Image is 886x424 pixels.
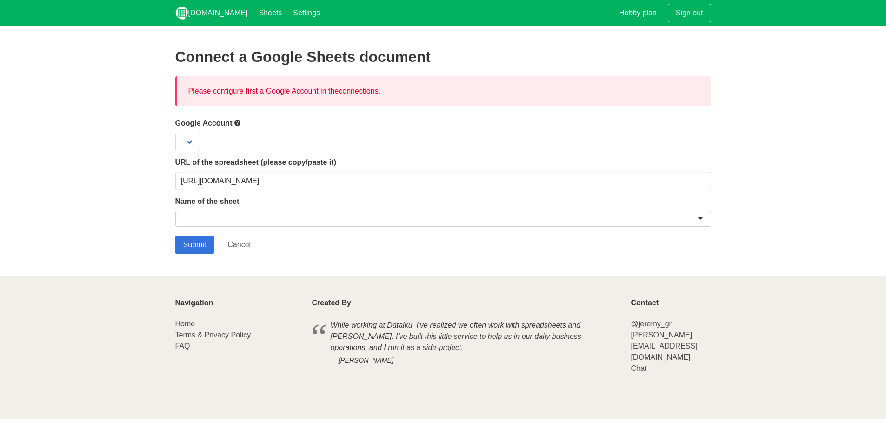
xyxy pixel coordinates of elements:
[175,331,251,339] a: Terms & Privacy Policy
[631,331,697,361] a: [PERSON_NAME][EMAIL_ADDRESS][DOMAIN_NAME]
[331,356,601,366] cite: [PERSON_NAME]
[175,320,195,328] a: Home
[339,87,378,95] a: connections
[631,320,671,328] a: @jeremy_gr
[175,172,711,190] input: Should start with https://docs.google.com/spreadsheets/d/
[631,364,646,372] a: Chat
[175,342,190,350] a: FAQ
[175,48,711,65] h2: Connect a Google Sheets document
[175,299,301,307] p: Navigation
[175,196,711,207] label: Name of the sheet
[312,299,620,307] p: Created By
[175,7,188,20] img: logo_v2_white.png
[175,157,711,168] label: URL of the spreadsheet (please copy/paste it)
[312,318,620,367] blockquote: While working at Dataiku, I've realized we often work with spreadsheets and [PERSON_NAME]. I've b...
[175,236,214,254] input: Submit
[175,76,711,106] div: Please configure first a Google Account in the .
[220,236,259,254] a: Cancel
[631,299,711,307] p: Contact
[175,117,711,129] label: Google Account
[668,4,711,22] a: Sign out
